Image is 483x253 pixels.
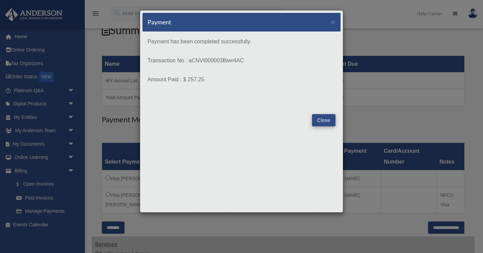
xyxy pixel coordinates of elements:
h5: Payment [148,18,171,26]
span: × [331,18,335,26]
p: Transaction No : aCNVI000003Biwr4AC [148,56,335,65]
p: Payment has been completed successfully. [148,37,335,46]
p: Amount Paid : $ 257.25 [148,75,335,84]
button: Close [331,18,335,25]
button: Close [312,114,335,126]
